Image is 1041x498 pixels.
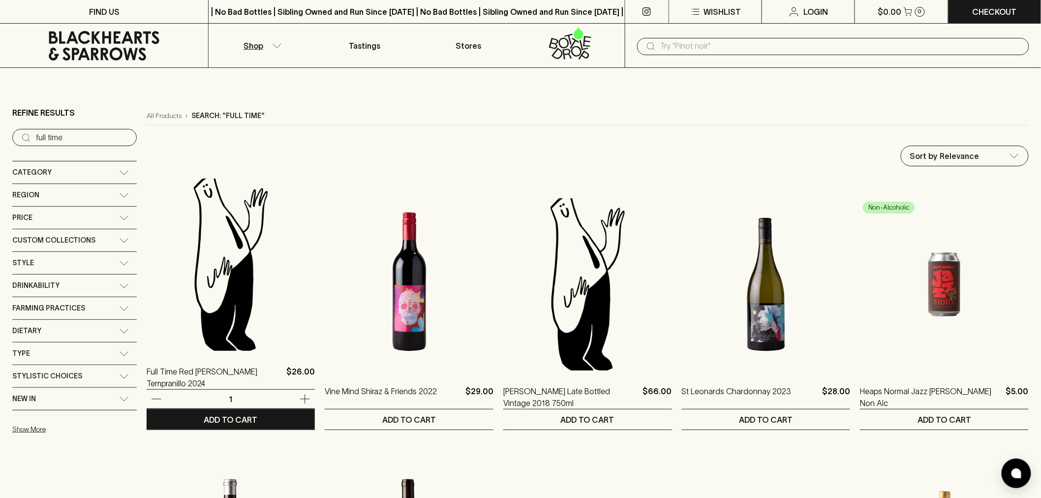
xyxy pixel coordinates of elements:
[682,385,792,409] a: St Leonards Chardonnay 2023
[12,189,39,201] span: Region
[12,365,137,387] div: Stylistic Choices
[244,40,263,52] p: Shop
[465,385,493,409] p: $29.00
[918,414,971,426] p: ADD TO CART
[12,229,137,251] div: Custom Collections
[219,394,243,405] p: 1
[147,366,283,389] a: Full Time Red [PERSON_NAME] Tempranillo 2024
[12,252,137,274] div: Style
[313,24,417,67] a: Tastings
[89,6,120,18] p: FIND US
[12,347,30,360] span: Type
[417,24,520,67] a: Stores
[349,40,380,52] p: Tastings
[910,150,980,162] p: Sort by Relevance
[12,325,41,337] span: Dietary
[682,409,851,430] button: ADD TO CART
[36,130,129,146] input: Try “Pinot noir”
[860,198,1029,371] img: Heaps Normal Jazz Stout Non Alc
[561,414,614,426] p: ADD TO CART
[147,179,315,351] img: Blackhearts & Sparrows Man
[456,40,482,52] p: Stores
[325,198,493,371] img: Vine Mind Shiraz & Friends 2022
[661,38,1021,54] input: Try "Pinot noir"
[12,257,34,269] span: Style
[918,9,922,14] p: 0
[822,385,850,409] p: $28.00
[191,111,265,121] p: Search: "full time"
[503,385,639,409] a: [PERSON_NAME] Late Bottled Vintage 2018 750ml
[12,419,141,439] button: Show More
[973,6,1017,18] p: Checkout
[12,275,137,297] div: Drinkability
[12,207,137,229] div: Price
[1006,385,1029,409] p: $5.00
[682,198,851,371] img: St Leonards Chardonnay 2023
[325,385,437,409] a: Vine Mind Shiraz & Friends 2022
[325,409,493,430] button: ADD TO CART
[503,198,672,371] img: Blackhearts & Sparrows Man
[12,234,95,247] span: Custom Collections
[12,370,82,382] span: Stylistic Choices
[147,409,315,430] button: ADD TO CART
[739,414,793,426] p: ADD TO CART
[1011,468,1021,478] img: bubble-icon
[643,385,672,409] p: $66.00
[12,342,137,365] div: Type
[12,320,137,342] div: Dietary
[12,297,137,319] div: Farming Practices
[12,166,52,179] span: Category
[12,280,60,292] span: Drinkability
[286,366,315,389] p: $26.00
[12,107,75,119] p: Refine Results
[12,388,137,410] div: New In
[12,184,137,206] div: Region
[503,409,672,430] button: ADD TO CART
[704,6,741,18] p: Wishlist
[804,6,828,18] p: Login
[12,302,85,314] span: Farming Practices
[12,393,36,405] span: New In
[860,409,1029,430] button: ADD TO CART
[147,111,182,121] a: All Products
[382,414,436,426] p: ADD TO CART
[185,111,187,121] p: ›
[878,6,902,18] p: $0.00
[12,161,137,184] div: Category
[209,24,312,67] button: Shop
[901,146,1028,166] div: Sort by Relevance
[204,414,258,426] p: ADD TO CART
[860,385,1002,409] a: Heaps Normal Jazz [PERSON_NAME] Non Alc
[12,212,32,224] span: Price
